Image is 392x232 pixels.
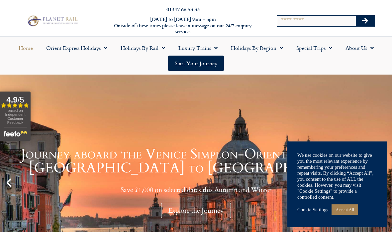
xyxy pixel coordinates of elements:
p: Save £1,000 on selected dates this Autumn and Winter [17,186,375,194]
h1: Journey aboard the Venice Simplon-Orient-Express from [GEOGRAPHIC_DATA] to [GEOGRAPHIC_DATA] [17,147,375,175]
div: Previous slide [3,177,15,188]
h6: [DATE] to [DATE] 9am – 5pm Outside of these times please leave a message on our 24/7 enquiry serv... [106,16,260,35]
nav: Menu [3,40,389,71]
button: Search [356,16,375,26]
a: Luxury Trains [172,40,224,56]
a: 01347 66 53 33 [166,5,200,13]
a: Holidays by Rail [114,40,172,56]
a: Orient Express Holidays [40,40,114,56]
a: Special Trips [290,40,339,56]
a: Accept All [332,204,358,215]
a: About Us [339,40,380,56]
a: Start your Journey [168,56,224,71]
img: Planet Rail Train Holidays Logo [26,14,79,27]
a: Holidays by Region [224,40,290,56]
a: Home [12,40,40,56]
a: Cookie Settings [297,207,328,213]
div: We use cookies on our website to give you the most relevant experience by remembering your prefer... [297,152,377,200]
div: Explore the Journey [161,203,231,218]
